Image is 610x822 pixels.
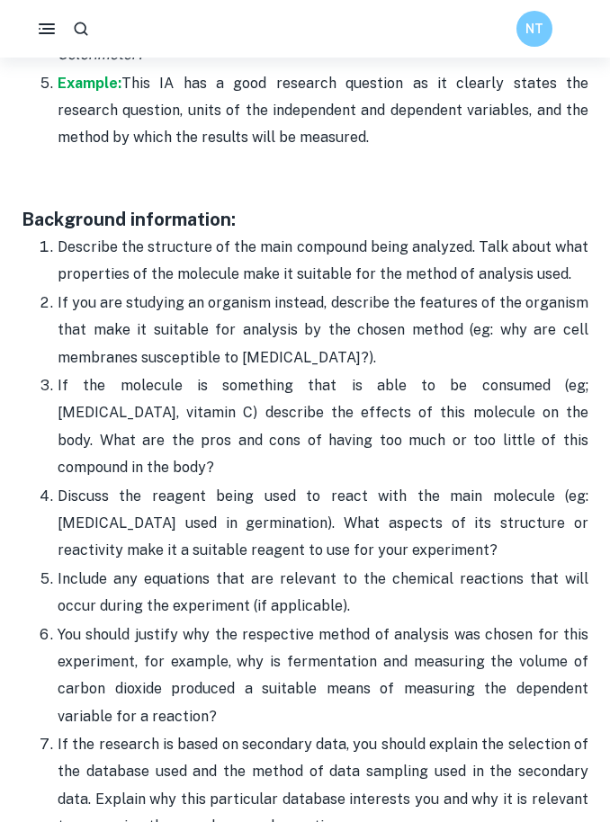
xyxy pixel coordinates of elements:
[525,19,545,39] h6: NT
[58,626,588,725] span: You should justify why the respective method of analysis was chosen for this experiment, for exam...
[182,459,214,476] span: ody?
[58,487,588,559] span: Discuss the reagent being used to react with the main molecule (eg: [MEDICAL_DATA] used in germin...
[58,234,588,289] p: Describe the structure of the main compound being analyzed. Talk about what properties of the mol...
[58,290,588,371] p: If you are studying an organism instead, describe the features of the organism that make it suita...
[58,570,588,614] span: Include any equations that are relevant to the chemical reactions that will occur during the expe...
[58,372,588,482] p: If the molecule is something that is able to be consumed (eg; [MEDICAL_DATA], vitamin C) describe...
[22,206,588,233] h3: Background information:
[516,11,552,47] button: NT
[58,75,121,92] a: Example:
[58,70,588,152] p: This IA has a good research question as it clearly states the research question, units of the ind...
